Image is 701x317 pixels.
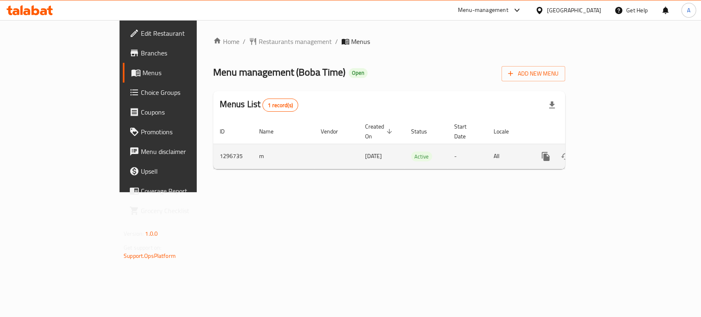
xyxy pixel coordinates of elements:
td: All [487,144,529,169]
span: Version: [124,228,144,239]
table: enhanced table [213,119,621,169]
li: / [335,37,338,46]
span: Start Date [454,122,477,141]
div: Open [349,68,368,78]
span: 1.0.0 [145,228,158,239]
span: Branches [141,48,230,58]
a: Edit Restaurant [123,23,237,43]
div: Export file [542,95,562,115]
th: Actions [529,119,621,144]
span: Open [349,69,368,76]
a: Promotions [123,122,237,142]
span: Menu disclaimer [141,147,230,156]
div: Menu-management [458,5,508,15]
span: Upsell [141,166,230,176]
span: Promotions [141,127,230,137]
span: A [687,6,690,15]
a: Grocery Checklist [123,201,237,221]
span: Locale [494,126,519,136]
td: - [448,144,487,169]
button: Add New Menu [501,66,565,81]
span: 1 record(s) [263,101,298,109]
span: Choice Groups [141,87,230,97]
span: Active [411,152,432,161]
li: / [243,37,246,46]
a: Support.OpsPlatform [124,250,176,261]
nav: breadcrumb [213,37,565,46]
td: m [253,144,314,169]
span: Name [259,126,284,136]
span: Coverage Report [141,186,230,196]
button: more [536,147,556,166]
a: Choice Groups [123,83,237,102]
span: Restaurants management [259,37,332,46]
span: Status [411,126,438,136]
a: Branches [123,43,237,63]
a: Upsell [123,161,237,181]
span: Edit Restaurant [141,28,230,38]
a: Menus [123,63,237,83]
h2: Menus List [220,98,298,112]
a: Menu disclaimer [123,142,237,161]
span: Created On [365,122,395,141]
span: [DATE] [365,151,382,161]
span: ID [220,126,235,136]
span: Get support on: [124,242,161,253]
span: Vendor [321,126,349,136]
a: Coverage Report [123,181,237,201]
div: Total records count [262,99,298,112]
button: Change Status [556,147,575,166]
div: [GEOGRAPHIC_DATA] [547,6,601,15]
span: Menus [142,68,230,78]
a: Restaurants management [249,37,332,46]
span: Coupons [141,107,230,117]
span: Add New Menu [508,69,559,79]
span: Menus [351,37,370,46]
span: Menu management ( Boba Time ) [213,63,345,81]
a: Coupons [123,102,237,122]
span: Grocery Checklist [141,206,230,216]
